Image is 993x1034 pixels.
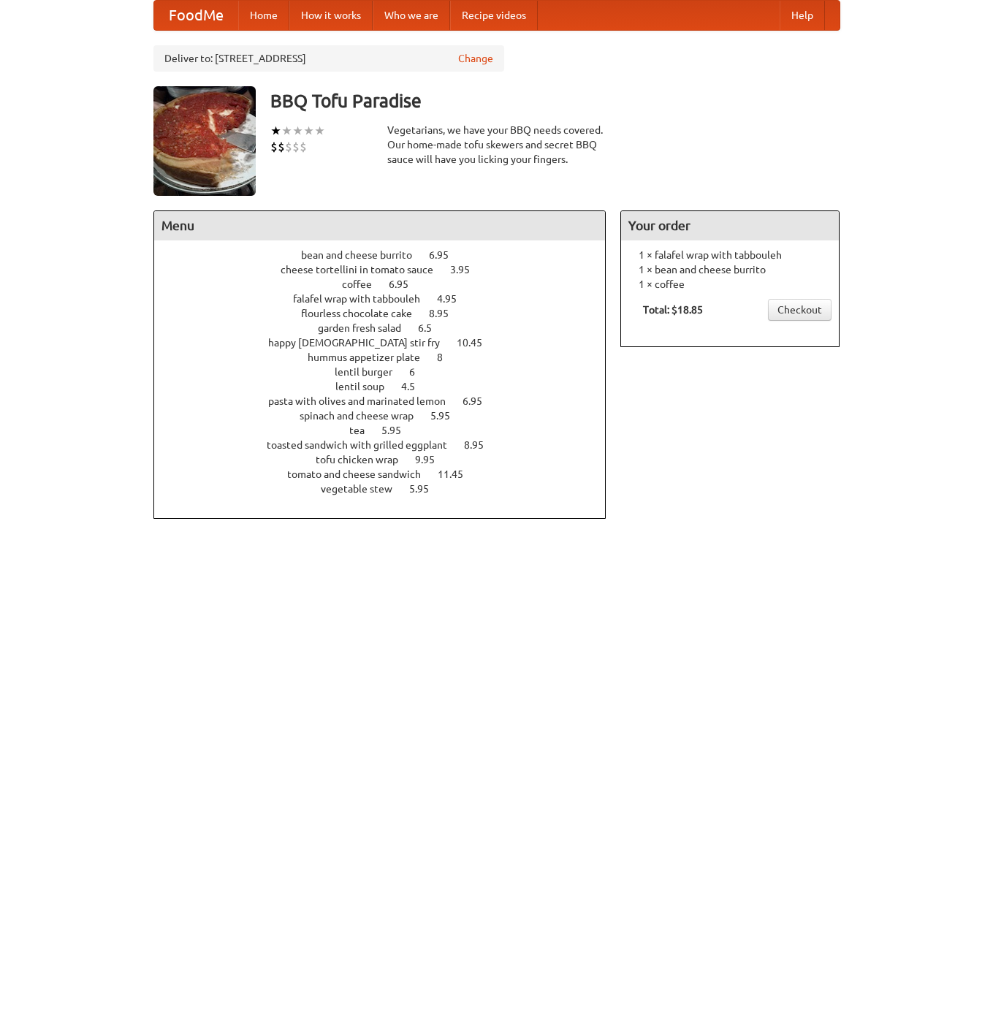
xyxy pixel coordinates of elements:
[308,351,470,363] a: hummus appetizer plate 8
[318,322,416,334] span: garden fresh salad
[463,395,497,407] span: 6.95
[153,45,504,72] div: Deliver to: [STREET_ADDRESS]
[301,249,476,261] a: bean and cheese burrito 6.95
[430,410,465,422] span: 5.95
[621,211,839,240] h4: Your order
[450,264,484,275] span: 3.95
[437,351,457,363] span: 8
[464,439,498,451] span: 8.95
[268,395,509,407] a: pasta with olives and marinated lemon 6.95
[318,322,459,334] a: garden fresh salad 6.5
[628,262,832,277] li: 1 × bean and cheese burrito
[268,337,454,349] span: happy [DEMOGRAPHIC_DATA] stir fry
[153,86,256,196] img: angular.jpg
[429,308,463,319] span: 8.95
[457,337,497,349] span: 10.45
[301,308,427,319] span: flourless chocolate cake
[285,139,292,155] li: $
[303,123,314,139] li: ★
[628,248,832,262] li: 1 × falafel wrap with tabbouleh
[300,410,477,422] a: spinach and cheese wrap 5.95
[300,139,307,155] li: $
[308,351,435,363] span: hummus appetizer plate
[342,278,387,290] span: coffee
[643,304,703,316] b: Total: $18.85
[409,366,430,378] span: 6
[278,139,285,155] li: $
[349,425,428,436] a: tea 5.95
[780,1,825,30] a: Help
[409,483,444,495] span: 5.95
[401,381,430,392] span: 4.5
[289,1,373,30] a: How it works
[418,322,446,334] span: 6.5
[154,1,238,30] a: FoodMe
[316,454,413,465] span: tofu chicken wrap
[381,425,416,436] span: 5.95
[437,293,471,305] span: 4.95
[342,278,435,290] a: coffee 6.95
[387,123,606,167] div: Vegetarians, we have your BBQ needs covered. Our home-made tofu skewers and secret BBQ sauce will...
[321,483,407,495] span: vegetable stew
[270,139,278,155] li: $
[335,366,407,378] span: lentil burger
[314,123,325,139] li: ★
[292,139,300,155] li: $
[292,123,303,139] li: ★
[429,249,463,261] span: 6.95
[301,308,476,319] a: flourless chocolate cake 8.95
[268,395,460,407] span: pasta with olives and marinated lemon
[438,468,478,480] span: 11.45
[335,366,442,378] a: lentil burger 6
[316,454,462,465] a: tofu chicken wrap 9.95
[270,123,281,139] li: ★
[300,410,428,422] span: spinach and cheese wrap
[321,483,456,495] a: vegetable stew 5.95
[267,439,462,451] span: toasted sandwich with grilled eggplant
[268,337,509,349] a: happy [DEMOGRAPHIC_DATA] stir fry 10.45
[287,468,435,480] span: tomato and cheese sandwich
[768,299,832,321] a: Checkout
[281,123,292,139] li: ★
[628,277,832,292] li: 1 × coffee
[281,264,497,275] a: cheese tortellini in tomato sauce 3.95
[238,1,289,30] a: Home
[389,278,423,290] span: 6.95
[458,51,493,66] a: Change
[287,468,490,480] a: tomato and cheese sandwich 11.45
[154,211,606,240] h4: Menu
[335,381,442,392] a: lentil soup 4.5
[281,264,448,275] span: cheese tortellini in tomato sauce
[270,86,840,115] h3: BBQ Tofu Paradise
[373,1,450,30] a: Who we are
[293,293,484,305] a: falafel wrap with tabbouleh 4.95
[415,454,449,465] span: 9.95
[349,425,379,436] span: tea
[301,249,427,261] span: bean and cheese burrito
[267,439,511,451] a: toasted sandwich with grilled eggplant 8.95
[450,1,538,30] a: Recipe videos
[335,381,399,392] span: lentil soup
[293,293,435,305] span: falafel wrap with tabbouleh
